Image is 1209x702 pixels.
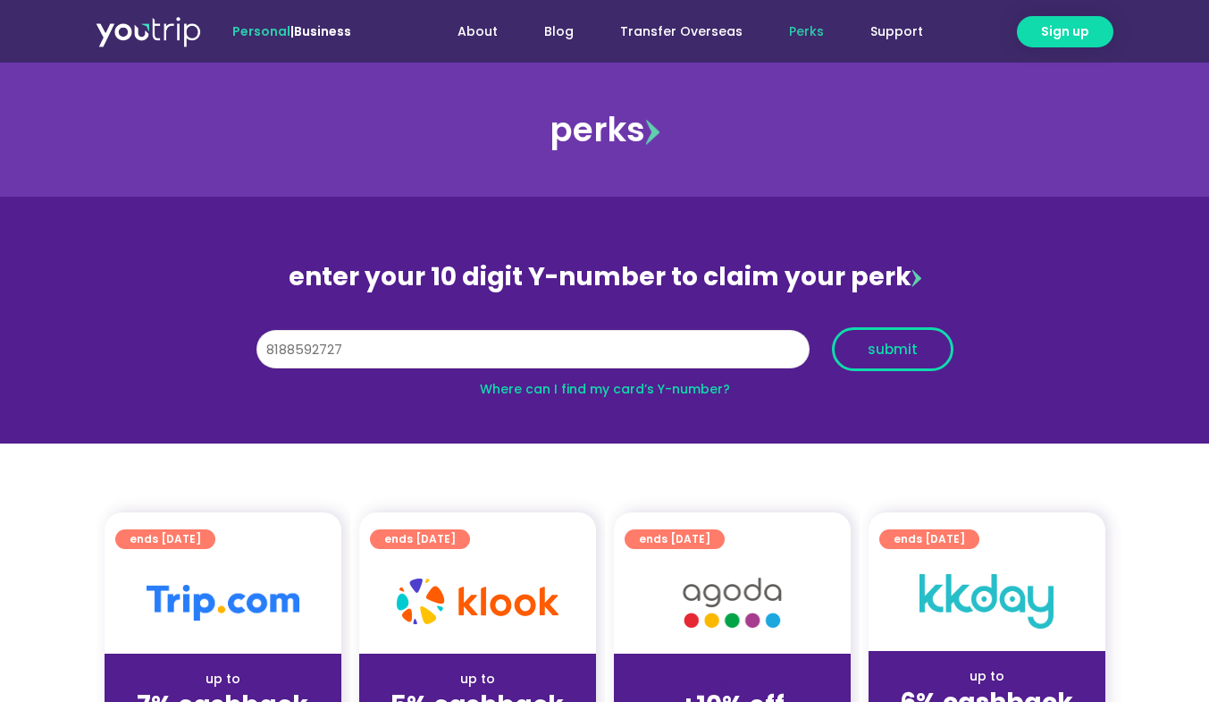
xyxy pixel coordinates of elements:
[639,529,710,549] span: ends [DATE]
[248,254,962,300] div: enter your 10 digit Y-number to claim your perk
[879,529,979,549] a: ends [DATE]
[894,529,965,549] span: ends [DATE]
[294,22,351,40] a: Business
[847,15,946,48] a: Support
[716,670,749,688] span: up to
[232,22,351,40] span: |
[130,529,201,549] span: ends [DATE]
[434,15,521,48] a: About
[384,529,456,549] span: ends [DATE]
[1041,22,1089,41] span: Sign up
[521,15,597,48] a: Blog
[119,670,327,689] div: up to
[868,343,918,356] span: submit
[256,330,810,369] input: 10 digit Y-number (e.g. 8123456789)
[597,15,766,48] a: Transfer Overseas
[374,670,582,689] div: up to
[115,529,215,549] a: ends [DATE]
[399,15,946,48] nav: Menu
[766,15,847,48] a: Perks
[256,327,953,385] form: Y Number
[232,22,290,40] span: Personal
[1017,16,1113,47] a: Sign up
[625,529,725,549] a: ends [DATE]
[883,667,1091,686] div: up to
[370,529,470,549] a: ends [DATE]
[480,380,730,398] a: Where can I find my card’s Y-number?
[832,327,953,371] button: submit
